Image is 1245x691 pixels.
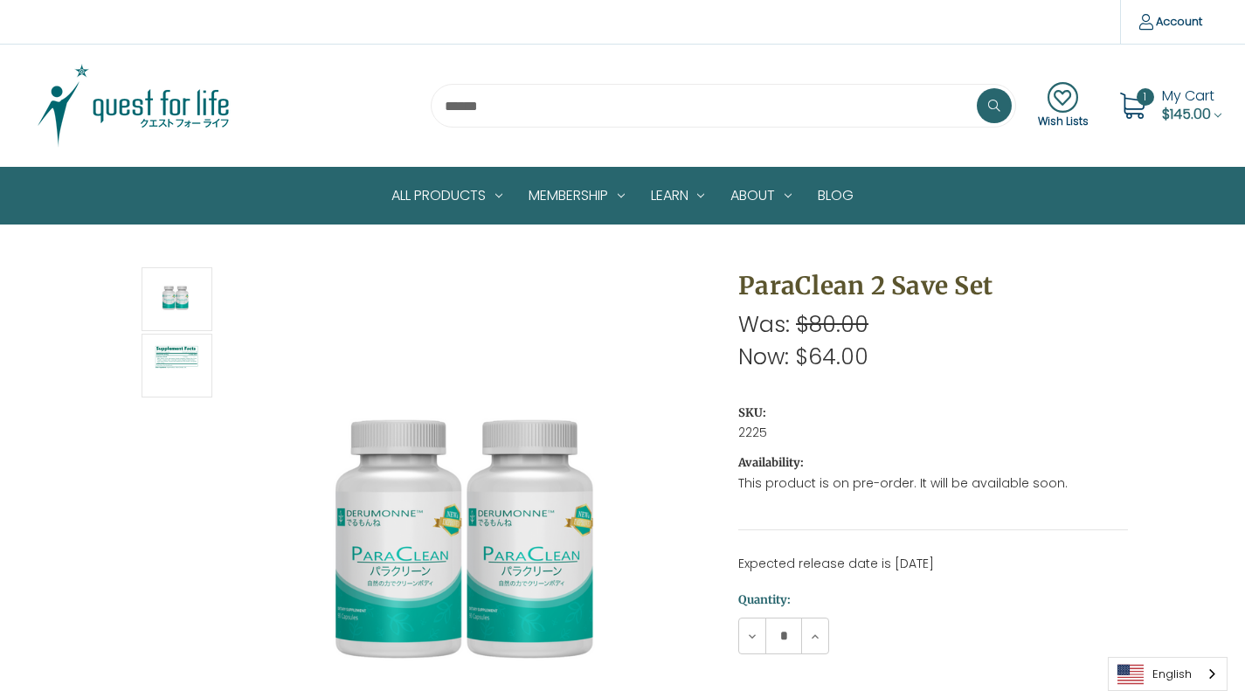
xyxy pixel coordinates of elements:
[717,168,805,224] a: About
[638,168,718,224] a: Learn
[1038,82,1089,129] a: Wish Lists
[805,168,867,224] a: Blog
[795,342,868,372] span: $64.00
[738,342,789,372] span: Now:
[738,591,1128,609] label: Quantity:
[738,555,1128,573] p: Expected release date is [DATE]
[738,267,1128,304] h1: ParaClean 2 Save Set
[378,168,515,224] a: All Products
[1109,658,1227,690] a: English
[1108,657,1228,691] aside: Language selected: English
[515,168,638,224] a: Membership
[155,270,198,328] img: ParaClean 2 Save Set
[738,424,1128,442] dd: 2225
[1137,88,1154,106] span: 1
[1162,104,1211,124] span: $145.00
[24,62,243,149] img: Quest Group
[738,404,1124,422] dt: SKU:
[155,336,198,395] img: ParaClean 2 Save Set
[738,309,790,340] span: Was:
[1108,657,1228,691] div: Language
[738,454,1124,472] dt: Availability:
[738,474,1128,493] dd: This product is on pre-order. It will be available soon.
[1162,86,1221,124] a: Cart with 1 items
[796,309,868,340] span: $80.00
[1162,86,1214,106] span: My Cart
